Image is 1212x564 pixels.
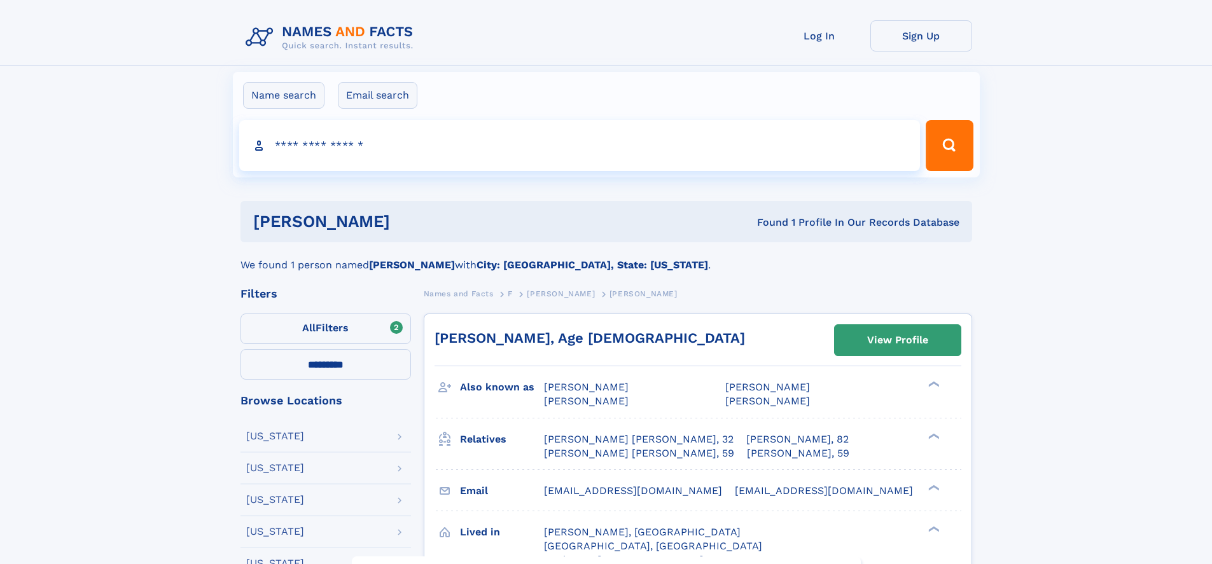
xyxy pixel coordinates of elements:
input: search input [239,120,921,171]
a: Names and Facts [424,285,494,301]
a: [PERSON_NAME] [PERSON_NAME], 32 [544,432,734,446]
a: [PERSON_NAME] [PERSON_NAME], 59 [544,446,734,460]
span: [PERSON_NAME] [544,395,629,407]
h3: Also known as [460,376,544,398]
a: [PERSON_NAME] [527,285,595,301]
a: View Profile [835,325,961,355]
h3: Lived in [460,521,544,543]
div: Browse Locations [240,395,411,406]
label: Filters [240,313,411,344]
button: Search Button [926,120,973,171]
span: [PERSON_NAME] [725,381,810,393]
a: Sign Up [870,20,972,52]
span: [PERSON_NAME] [544,381,629,393]
span: [PERSON_NAME] [609,289,678,298]
b: City: [GEOGRAPHIC_DATA], State: [US_STATE] [477,259,708,271]
div: [US_STATE] [246,463,304,473]
a: [PERSON_NAME], 59 [747,446,849,460]
a: [PERSON_NAME], 82 [746,432,849,446]
img: Logo Names and Facts [240,20,424,55]
h3: Relatives [460,429,544,450]
label: Email search [338,82,417,109]
div: ❯ [925,432,940,440]
span: [PERSON_NAME] [527,289,595,298]
span: [GEOGRAPHIC_DATA], [GEOGRAPHIC_DATA] [544,540,762,552]
a: [PERSON_NAME], Age [DEMOGRAPHIC_DATA] [435,330,745,346]
a: F [508,285,513,301]
div: ❯ [925,380,940,389]
div: ❯ [925,525,940,533]
h1: [PERSON_NAME] [253,214,574,230]
span: [PERSON_NAME], [GEOGRAPHIC_DATA] [544,526,741,538]
div: View Profile [867,326,928,355]
div: [US_STATE] [246,495,304,505]
div: ❯ [925,483,940,492]
div: We found 1 person named with . [240,242,972,273]
div: [US_STATE] [246,526,304,537]
span: [EMAIL_ADDRESS][DOMAIN_NAME] [544,485,722,497]
label: Name search [243,82,324,109]
h3: Email [460,480,544,502]
span: All [302,322,316,334]
a: Log In [769,20,870,52]
span: [EMAIL_ADDRESS][DOMAIN_NAME] [735,485,913,497]
div: Found 1 Profile In Our Records Database [573,216,959,230]
div: Filters [240,288,411,299]
span: [PERSON_NAME] [725,395,810,407]
span: F [508,289,513,298]
div: [US_STATE] [246,431,304,441]
b: [PERSON_NAME] [369,259,455,271]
